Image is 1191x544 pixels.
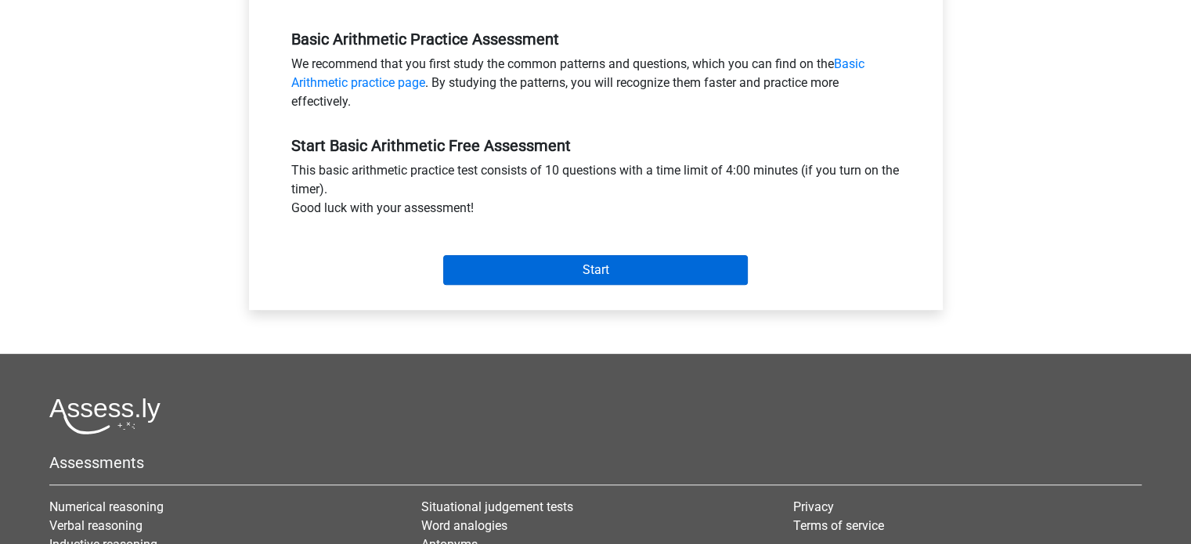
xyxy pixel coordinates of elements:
[49,518,143,533] a: Verbal reasoning
[443,255,748,285] input: Start
[49,499,164,514] a: Numerical reasoning
[49,398,161,434] img: Assessly logo
[280,161,912,224] div: This basic arithmetic practice test consists of 10 questions with a time limit of 4:00 minutes (i...
[291,30,900,49] h5: Basic Arithmetic Practice Assessment
[421,499,573,514] a: Situational judgement tests
[280,55,912,117] div: We recommend that you first study the common patterns and questions, which you can find on the . ...
[793,518,884,533] a: Terms of service
[793,499,834,514] a: Privacy
[49,453,1142,472] h5: Assessments
[421,518,507,533] a: Word analogies
[291,136,900,155] h5: Start Basic Arithmetic Free Assessment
